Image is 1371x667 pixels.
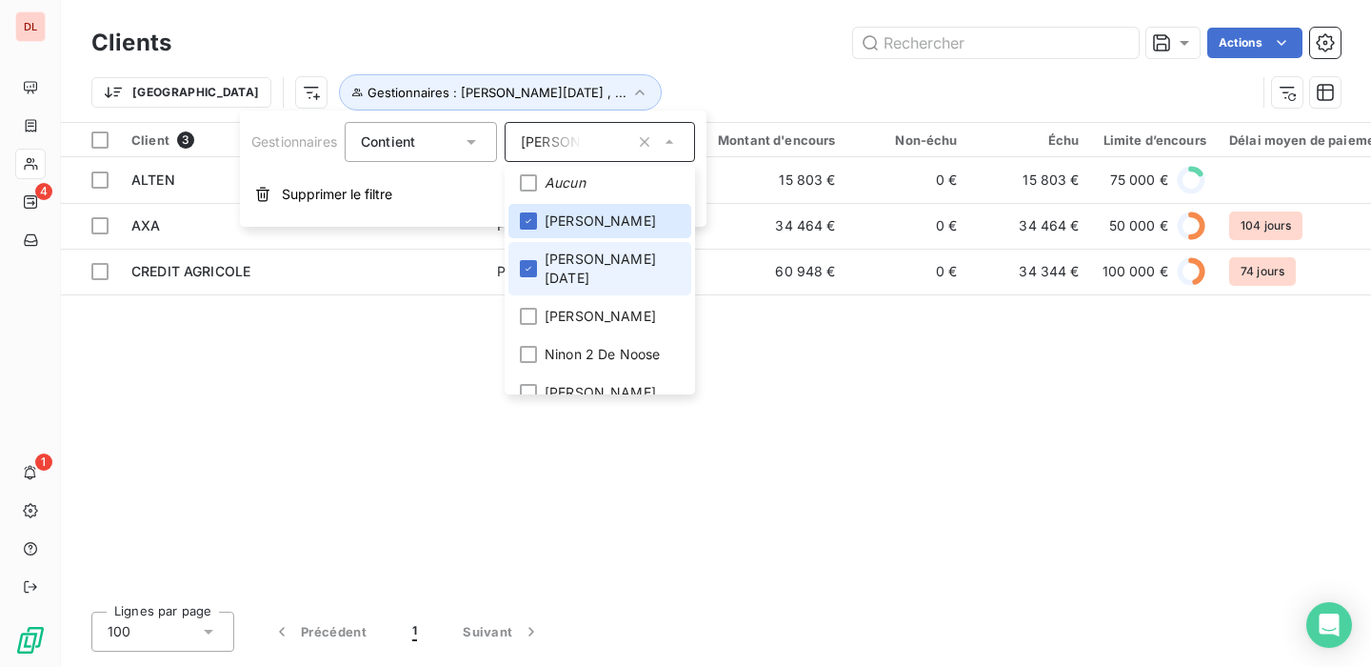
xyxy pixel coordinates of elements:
span: 50 000 € [1109,216,1168,235]
td: 0 € [847,203,969,249]
input: Rechercher [853,28,1139,58]
span: [PERSON_NAME] [545,212,656,231]
td: 15 803 € [684,157,847,203]
span: [PERSON_NAME] [545,307,656,326]
td: 34 464 € [684,203,847,249]
span: CREDIT AGRICOLE [131,263,250,279]
div: Plan clients standard [497,262,630,281]
h3: Clients [91,26,171,60]
span: Contient [361,133,415,150]
td: 0 € [847,249,969,294]
div: Limite d’encours [1103,132,1206,148]
div: Échu [981,132,1080,148]
td: 60 948 € [684,249,847,294]
span: [PERSON_NAME] [545,383,656,402]
span: Client [131,132,169,148]
span: 74 jours [1229,257,1296,286]
button: Précédent [249,612,389,652]
button: 1 [389,612,440,652]
div: Non-échu [859,132,958,148]
td: 15 803 € [969,157,1091,203]
div: Montant d'encours [695,132,836,148]
div: Open Intercom Messenger [1306,602,1352,648]
span: 1 [35,454,52,471]
span: ALTEN [131,172,175,188]
button: Actions [1207,28,1302,58]
span: Gestionnaires [251,133,337,150]
td: 34 344 € [969,249,1091,294]
button: Gestionnaires : [PERSON_NAME][DATE] , ... [339,74,662,111]
span: 104 jours [1229,212,1302,240]
span: 1 [412,622,417,641]
img: Logo LeanPay [15,625,46,656]
button: Suivant [440,612,564,652]
span: 75 000 € [1110,171,1168,190]
span: 100 [108,622,130,641]
span: AXA [131,217,160,233]
span: [PERSON_NAME][DATE] [521,132,677,152]
span: 3 [177,131,194,149]
span: Gestionnaires : [PERSON_NAME][DATE] , ... [368,85,626,100]
span: 4 [35,183,52,200]
button: Supprimer le filtre [240,173,706,215]
span: [PERSON_NAME][DATE] [545,250,680,288]
span: 100 000 € [1103,262,1168,281]
button: [GEOGRAPHIC_DATA] [91,77,271,108]
span: Aucun [545,173,586,192]
span: Supprimer le filtre [282,185,392,204]
div: DL [15,11,46,42]
span: Ninon 2 De Noose [545,345,660,364]
td: 0 € [847,157,969,203]
td: 34 464 € [969,203,1091,249]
